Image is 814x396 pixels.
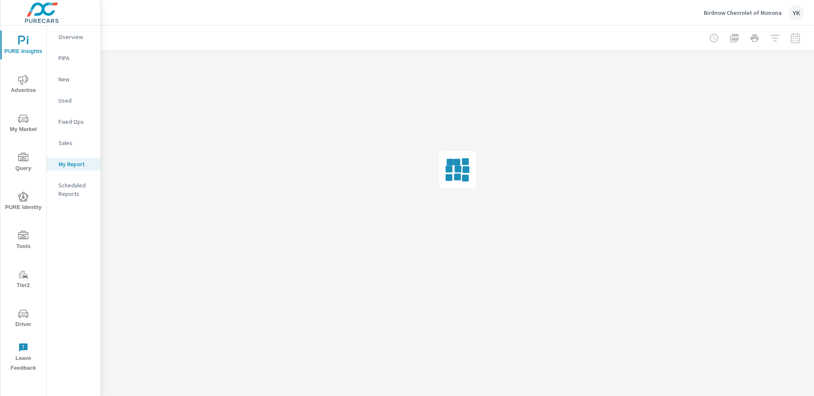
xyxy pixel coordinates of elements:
span: Leave Feedback [3,343,44,373]
div: Fixed Ops [47,115,100,128]
p: PIPA [59,54,94,62]
div: YK [789,5,804,20]
p: Overview [59,33,94,41]
p: Used [59,96,94,105]
div: PIPA [47,52,100,64]
p: Fixed Ops [59,117,94,126]
span: Query [3,153,44,173]
p: Scheduled Reports [59,181,94,198]
span: Tools [3,231,44,251]
div: Scheduled Reports [47,179,100,200]
span: PURE Identity [3,192,44,212]
span: My Market [3,114,44,134]
span: Advertise [3,75,44,95]
span: PURE Insights [3,36,44,56]
div: Used [47,94,100,107]
p: Birdnow Chevrolet of Monona [704,9,782,17]
p: My Report [59,160,94,168]
div: My Report [47,158,100,170]
div: nav menu [0,25,46,376]
p: New [59,75,94,84]
div: Sales [47,137,100,149]
div: New [47,73,100,86]
span: Tier2 [3,270,44,290]
p: Sales [59,139,94,147]
span: Driver [3,309,44,329]
div: Overview [47,31,100,43]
